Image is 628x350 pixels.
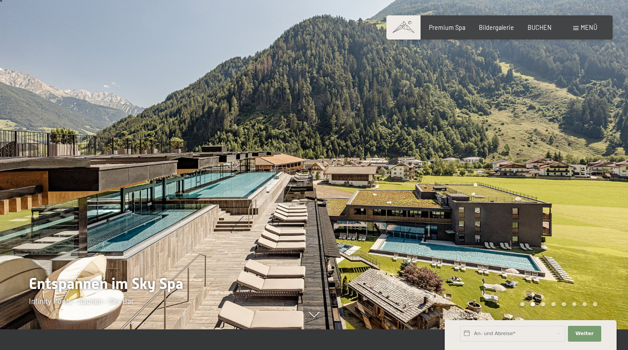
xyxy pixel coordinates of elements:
div: Carousel Page 5 [562,302,566,307]
div: Carousel Page 6 [572,302,577,307]
div: Carousel Page 8 [593,302,597,307]
div: Carousel Page 2 (Current Slide) [531,302,535,307]
span: Weiter [575,330,594,337]
span: Schnellanfrage [445,311,478,317]
div: Carousel Page 1 [520,302,525,307]
div: Carousel Pagination [517,302,597,307]
button: Weiter [568,326,601,342]
div: Carousel Page 3 [541,302,546,307]
span: Menü [581,24,597,31]
div: Carousel Page 7 [582,302,587,307]
a: Premium Spa [429,24,465,31]
a: Bildergalerie [479,24,514,31]
a: BUCHEN [528,24,552,31]
div: Carousel Page 4 [551,302,556,307]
